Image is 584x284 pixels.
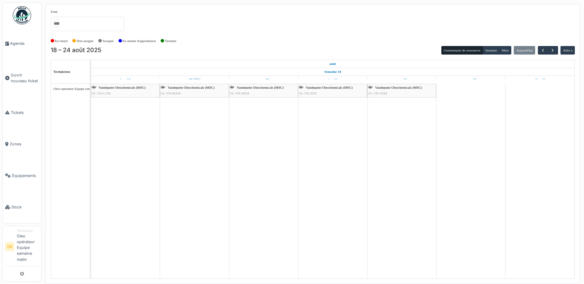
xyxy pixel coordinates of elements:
[483,46,499,55] button: Semaine
[323,68,342,76] a: Semaine 34
[230,91,249,95] span: OL-TH-MEM
[119,76,132,83] a: 18 août 2025
[237,86,283,89] span: Vandeputte Oleochemicals (MSC)
[3,128,41,160] a: Zones
[326,76,339,83] a: 21 août 2025
[328,60,338,68] a: 18 août 2025
[11,72,39,84] span: Ouvrir nouveau ticket
[514,46,535,55] button: Aujourd'hui
[3,97,41,128] a: Tickets
[5,229,39,266] a: OE TechnicienOleo opérateur Equipe semaine matin
[3,28,41,59] a: Agenda
[10,41,39,46] span: Agenda
[11,204,39,210] span: Stock
[13,6,31,24] img: Badge_color-CXgf-gQk.svg
[17,229,39,265] li: Oleo opérateur Equipe semaine matin
[99,86,145,89] span: Vandeputte Oleochemicals (MSC)
[5,242,14,251] li: OE
[51,47,101,54] h2: 18 – 24 août 2025
[560,46,575,55] button: Aller à
[92,91,111,95] span: OL-TH-LUM
[538,46,548,55] button: Précédent
[441,46,483,55] button: Gestionnaire de ressources
[499,46,511,55] button: Mois
[306,86,352,89] span: Vandeputte Oleochemicals (MSC)
[103,38,114,44] label: Assigné
[375,86,422,89] span: Vandeputte Oleochemicals (MSC)
[3,160,41,191] a: Équipements
[299,91,316,95] span: OL-TH-JEM
[10,141,39,147] span: Zones
[12,173,39,179] span: Équipements
[17,229,39,233] div: Technicien
[3,59,41,97] a: Ouvrir nouveau ticket
[55,38,68,44] label: En retard
[53,19,59,28] input: Tous
[77,38,93,44] label: Non assigné
[11,110,39,115] span: Tickets
[161,91,181,95] span: OL-TH-MAM
[187,76,202,83] a: 19 août 2025
[3,191,41,223] a: Stock
[122,38,156,44] label: En attente d'approbation
[368,91,387,95] span: OL-TH-VEM
[168,86,214,89] span: Vandeputte Oleochemicals (MSC)
[395,76,409,83] a: 22 août 2025
[51,9,58,14] label: Zone
[533,76,547,83] a: 24 août 2025
[464,76,478,83] a: 23 août 2025
[53,70,71,73] span: Techniciens
[53,87,105,91] span: Oleo opérateur Equipe semaine matin
[548,46,558,55] button: Suivant
[165,38,176,44] label: Terminé
[257,76,271,83] a: 20 août 2025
